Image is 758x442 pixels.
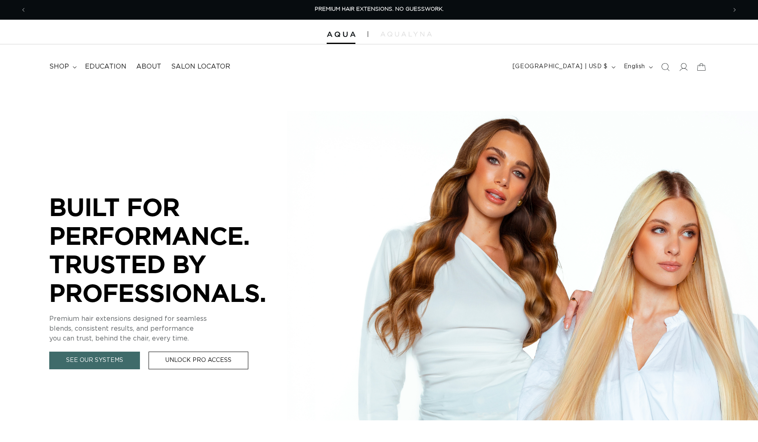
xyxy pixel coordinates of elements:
[656,58,674,76] summary: Search
[149,352,248,369] a: Unlock Pro Access
[49,352,140,369] a: See Our Systems
[624,62,645,71] span: English
[49,62,69,71] span: shop
[136,62,161,71] span: About
[85,62,126,71] span: Education
[380,32,432,37] img: aqualyna.com
[14,2,32,18] button: Previous announcement
[49,314,295,343] p: Premium hair extensions designed for seamless blends, consistent results, and performance you can...
[80,58,131,76] a: Education
[726,2,744,18] button: Next announcement
[49,193,295,307] p: BUILT FOR PERFORMANCE. TRUSTED BY PROFESSIONALS.
[166,58,235,76] a: Salon Locator
[327,32,355,37] img: Aqua Hair Extensions
[508,59,619,75] button: [GEOGRAPHIC_DATA] | USD $
[619,59,656,75] button: English
[315,7,444,12] span: PREMIUM HAIR EXTENSIONS. NO GUESSWORK.
[44,58,80,76] summary: shop
[513,62,608,71] span: [GEOGRAPHIC_DATA] | USD $
[131,58,166,76] a: About
[171,62,230,71] span: Salon Locator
